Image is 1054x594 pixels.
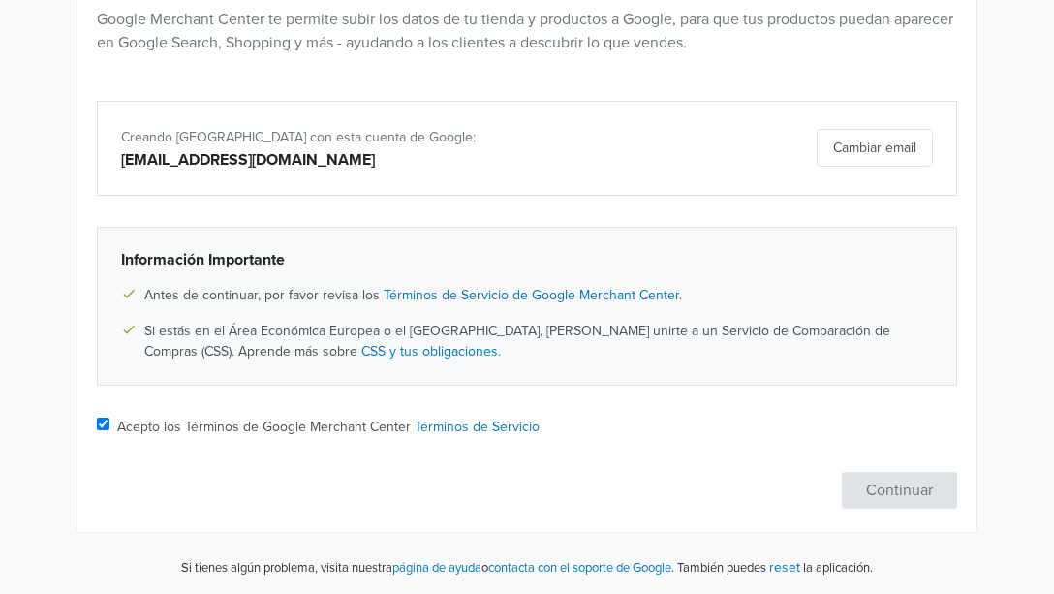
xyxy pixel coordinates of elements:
a: página de ayuda [392,560,481,576]
a: contacta con el soporte de Google [488,560,671,576]
p: Google Merchant Center te permite subir los datos de tu tienda y productos a Google, para que tus... [97,8,957,54]
a: Términos de Servicio de Google Merchant Center [384,287,679,303]
div: [EMAIL_ADDRESS][DOMAIN_NAME] [121,148,653,172]
span: Si estás en el Área Económica Europea o el [GEOGRAPHIC_DATA], [PERSON_NAME] unirte a un Servicio ... [144,321,933,361]
a: Términos de Servicio [415,419,540,435]
p: También puedes la aplicación. [674,556,873,578]
label: Acepto los Términos de Google Merchant Center [117,417,540,437]
span: Antes de continuar, por favor revisa los . [144,285,682,305]
button: reset [769,556,800,578]
h6: Información Importante [121,251,933,269]
button: Cambiar email [817,129,933,167]
p: Si tienes algún problema, visita nuestra o . [181,559,674,578]
span: Creando [GEOGRAPHIC_DATA] con esta cuenta de Google: [121,129,476,145]
a: CSS y tus obligaciones [361,343,498,360]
